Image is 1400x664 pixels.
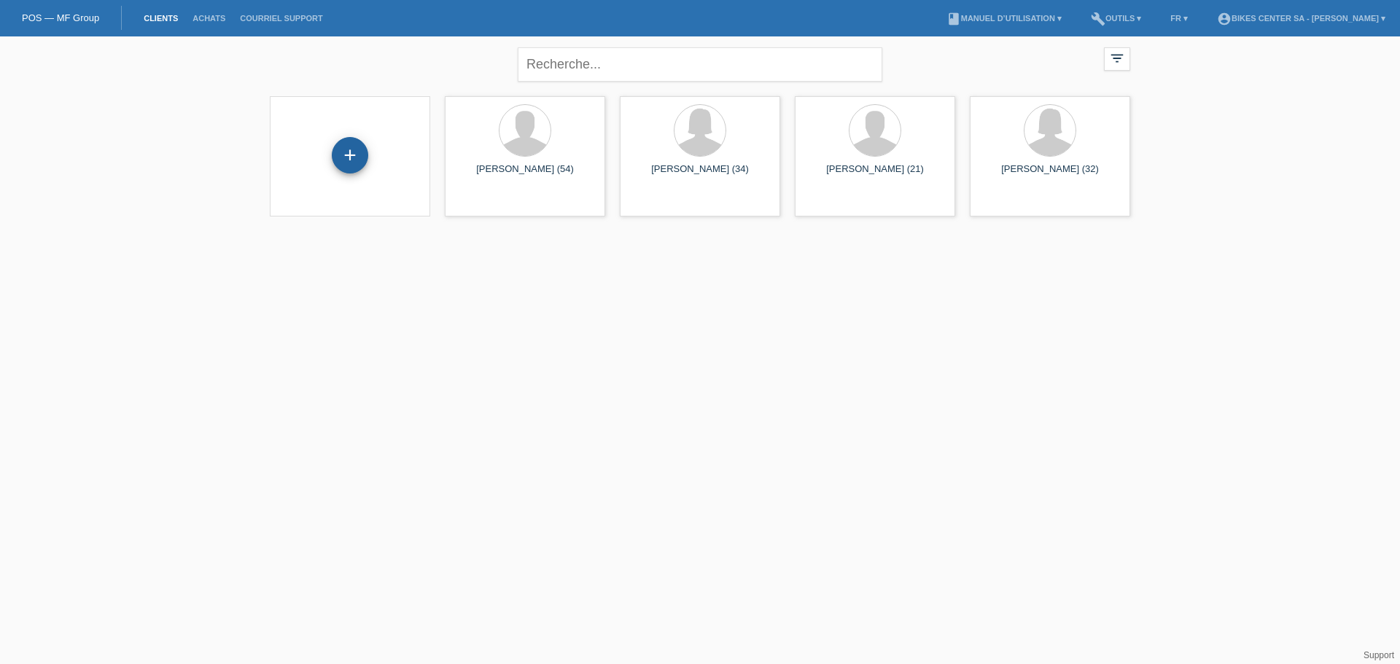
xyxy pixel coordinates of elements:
div: [PERSON_NAME] (54) [456,163,594,187]
i: filter_list [1109,50,1125,66]
i: account_circle [1217,12,1232,26]
div: [PERSON_NAME] (32) [981,163,1119,187]
a: Achats [185,14,233,23]
div: Enregistrer le client [332,143,367,168]
a: POS — MF Group [22,12,99,23]
a: bookManuel d’utilisation ▾ [939,14,1069,23]
a: account_circleBIKES CENTER SA - [PERSON_NAME] ▾ [1210,14,1393,23]
a: buildOutils ▾ [1084,14,1148,23]
i: build [1091,12,1105,26]
a: Courriel Support [233,14,330,23]
a: Support [1364,650,1394,660]
div: [PERSON_NAME] (34) [631,163,769,187]
a: FR ▾ [1163,14,1195,23]
input: Recherche... [518,47,882,82]
div: [PERSON_NAME] (21) [806,163,944,187]
a: Clients [136,14,185,23]
i: book [946,12,961,26]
